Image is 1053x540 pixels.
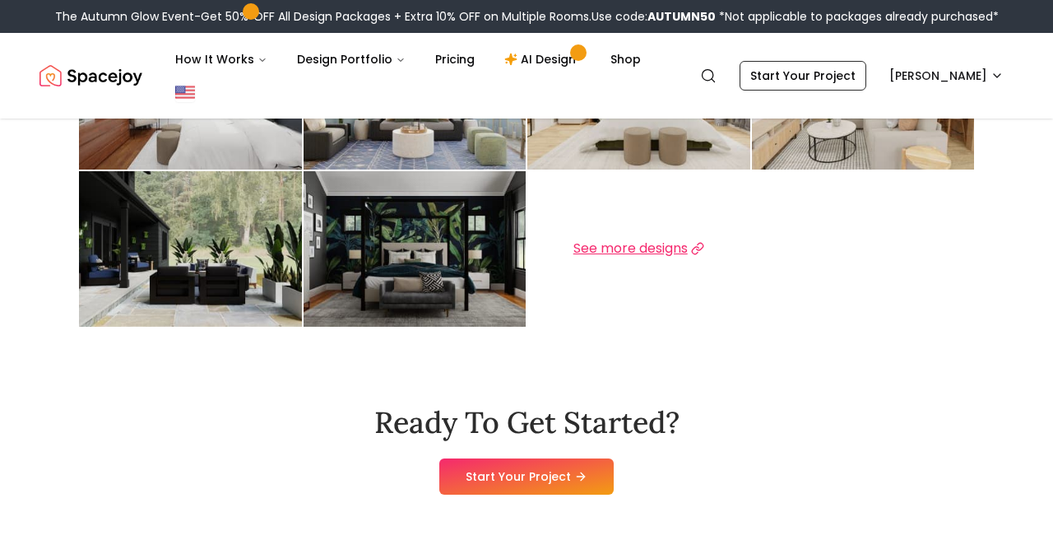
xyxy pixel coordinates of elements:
div: The Autumn Glow Event-Get 50% OFF All Design Packages + Extra 10% OFF on Multiple Rooms. [55,8,999,25]
span: Use code: [591,8,716,25]
a: Spacejoy [39,59,142,92]
a: Start Your Project [740,61,866,91]
a: AI Design [491,43,594,76]
a: See more designs [573,239,704,258]
img: Design by Angela%20Amore [79,171,302,327]
span: *Not applicable to packages already purchased* [716,8,999,25]
img: Design by Angela%20Amore [304,171,526,327]
a: Pricing [422,43,488,76]
button: [PERSON_NAME] [879,61,1014,91]
nav: Main [162,43,654,76]
span: See more designs [573,239,688,258]
a: Shop [597,43,654,76]
h2: Ready To Get Started? [374,406,680,439]
img: Spacejoy Logo [39,59,142,92]
b: AUTUMN50 [647,8,716,25]
a: Start Your Project [439,459,614,495]
button: Design Portfolio [284,43,419,76]
nav: Global [39,33,1014,119]
img: United States [175,82,195,102]
button: How It Works [162,43,281,76]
